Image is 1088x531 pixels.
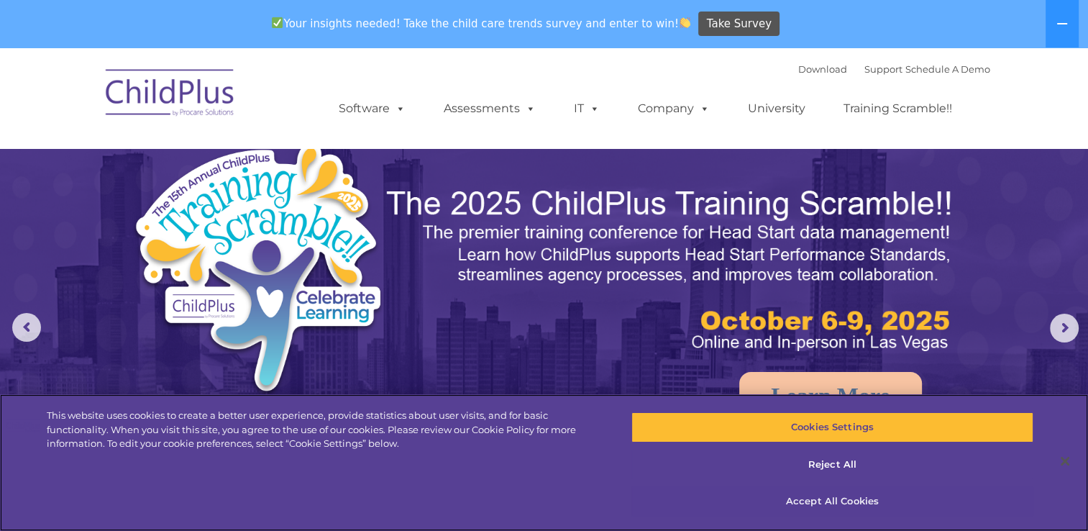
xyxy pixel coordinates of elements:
[200,154,261,165] span: Phone number
[739,372,922,420] a: Learn More
[1049,445,1081,477] button: Close
[905,63,990,75] a: Schedule A Demo
[429,94,550,123] a: Assessments
[680,17,690,28] img: 👏
[798,63,847,75] a: Download
[733,94,820,123] a: University
[99,59,242,131] img: ChildPlus by Procare Solutions
[200,95,244,106] span: Last name
[47,409,598,451] div: This website uses cookies to create a better user experience, provide statistics about user visit...
[266,9,697,37] span: Your insights needed! Take the child care trends survey and enter to win!
[324,94,420,123] a: Software
[631,412,1034,442] button: Cookies Settings
[623,94,724,123] a: Company
[698,12,780,37] a: Take Survey
[631,450,1034,480] button: Reject All
[272,17,283,28] img: ✅
[707,12,772,37] span: Take Survey
[631,486,1034,517] button: Accept All Cookies
[559,94,614,123] a: IT
[829,94,966,123] a: Training Scramble!!
[864,63,902,75] a: Support
[798,63,990,75] font: |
